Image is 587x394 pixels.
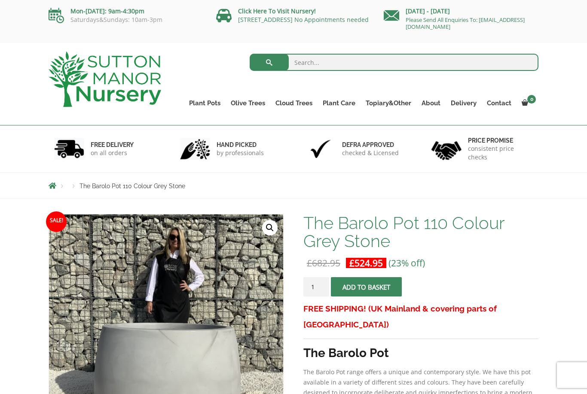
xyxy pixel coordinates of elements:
[49,6,203,16] p: Mon-[DATE]: 9am-4:30pm
[226,97,270,109] a: Olive Trees
[406,16,525,31] a: Please Send All Enquiries To: [EMAIL_ADDRESS][DOMAIN_NAME]
[303,346,389,360] strong: The Barolo Pot
[49,182,538,189] nav: Breadcrumbs
[49,16,203,23] p: Saturdays&Sundays: 10am-3pm
[388,257,425,269] span: (23% off)
[54,138,84,160] img: 1.jpg
[250,54,539,71] input: Search...
[303,277,329,296] input: Product quantity
[46,211,67,232] span: Sale!
[349,257,383,269] bdi: 524.95
[262,220,278,235] a: View full-screen image gallery
[384,6,538,16] p: [DATE] - [DATE]
[180,138,210,160] img: 2.jpg
[527,95,536,104] span: 0
[238,15,369,24] a: [STREET_ADDRESS] No Appointments needed
[331,277,402,296] button: Add to basket
[482,97,517,109] a: Contact
[49,52,161,107] img: logo
[446,97,482,109] a: Delivery
[431,136,462,162] img: 4.jpg
[303,301,538,333] h3: FREE SHIPPING! (UK Mainland & covering parts of [GEOGRAPHIC_DATA])
[303,214,538,250] h1: The Barolo Pot 110 Colour Grey Stone
[416,97,446,109] a: About
[468,137,533,144] h6: Price promise
[91,149,134,157] p: on all orders
[217,149,264,157] p: by professionals
[349,257,355,269] span: £
[217,141,264,149] h6: hand picked
[91,141,134,149] h6: FREE DELIVERY
[307,257,340,269] bdi: 682.95
[306,138,336,160] img: 3.jpg
[184,97,226,109] a: Plant Pots
[361,97,416,109] a: Topiary&Other
[318,97,361,109] a: Plant Care
[342,149,399,157] p: checked & Licensed
[517,97,538,109] a: 0
[79,183,185,189] span: The Barolo Pot 110 Colour Grey Stone
[307,257,312,269] span: £
[468,144,533,162] p: consistent price checks
[270,97,318,109] a: Cloud Trees
[342,141,399,149] h6: Defra approved
[238,7,316,15] a: Click Here To Visit Nursery!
